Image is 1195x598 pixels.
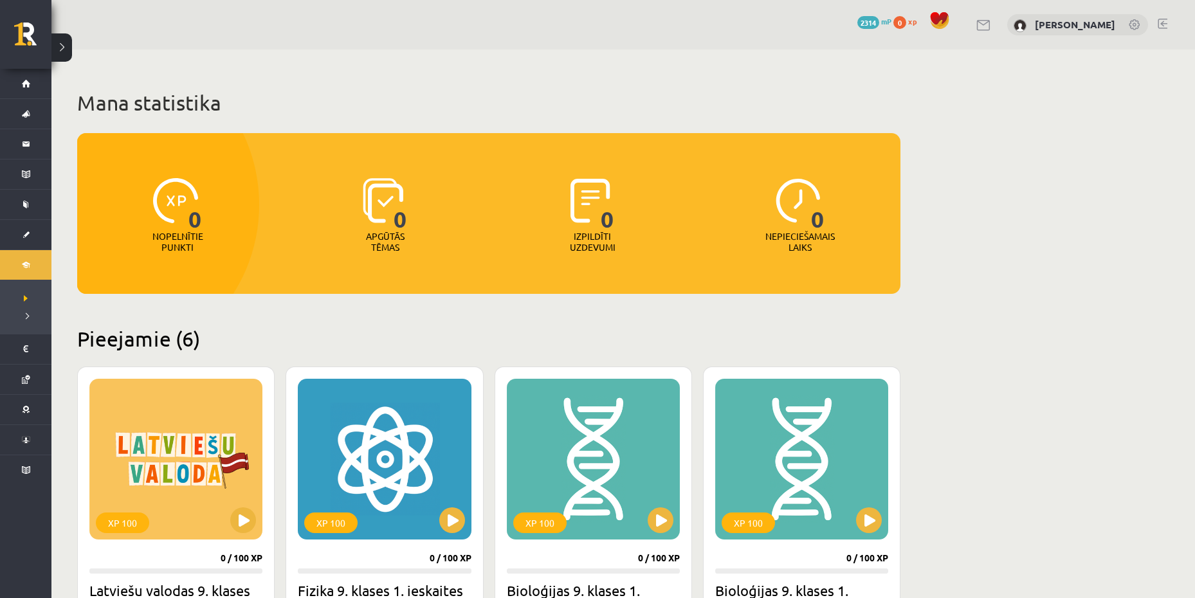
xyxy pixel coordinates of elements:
span: 0 [188,178,202,231]
p: Apgūtās tēmas [360,231,410,253]
a: 2314 mP [857,16,891,26]
a: [PERSON_NAME] [1035,18,1115,31]
div: XP 100 [96,512,149,533]
img: Damians Dzina [1014,19,1026,32]
span: xp [908,16,917,26]
p: Izpildīti uzdevumi [567,231,617,253]
span: 0 [601,178,614,231]
a: Rīgas 1. Tālmācības vidusskola [14,23,51,55]
div: XP 100 [513,512,567,533]
a: 0 xp [893,16,923,26]
h2: Pieejamie (6) [77,326,900,351]
p: Nopelnītie punkti [152,231,203,253]
div: XP 100 [722,512,775,533]
img: icon-completed-tasks-ad58ae20a441b2904462921112bc710f1caf180af7a3daa7317a5a94f2d26646.svg [570,178,610,223]
span: 0 [811,178,825,231]
div: XP 100 [304,512,358,533]
h1: Mana statistika [77,90,900,116]
img: icon-clock-7be60019b62300814b6bd22b8e044499b485619524d84068768e800edab66f18.svg [776,178,821,223]
span: mP [881,16,891,26]
span: 0 [893,16,906,29]
span: 0 [394,178,407,231]
img: icon-learned-topics-4a711ccc23c960034f471b6e78daf4a3bad4a20eaf4de84257b87e66633f6470.svg [363,178,403,223]
p: Nepieciešamais laiks [765,231,835,253]
span: 2314 [857,16,879,29]
img: icon-xp-0682a9bc20223a9ccc6f5883a126b849a74cddfe5390d2b41b4391c66f2066e7.svg [153,178,198,223]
